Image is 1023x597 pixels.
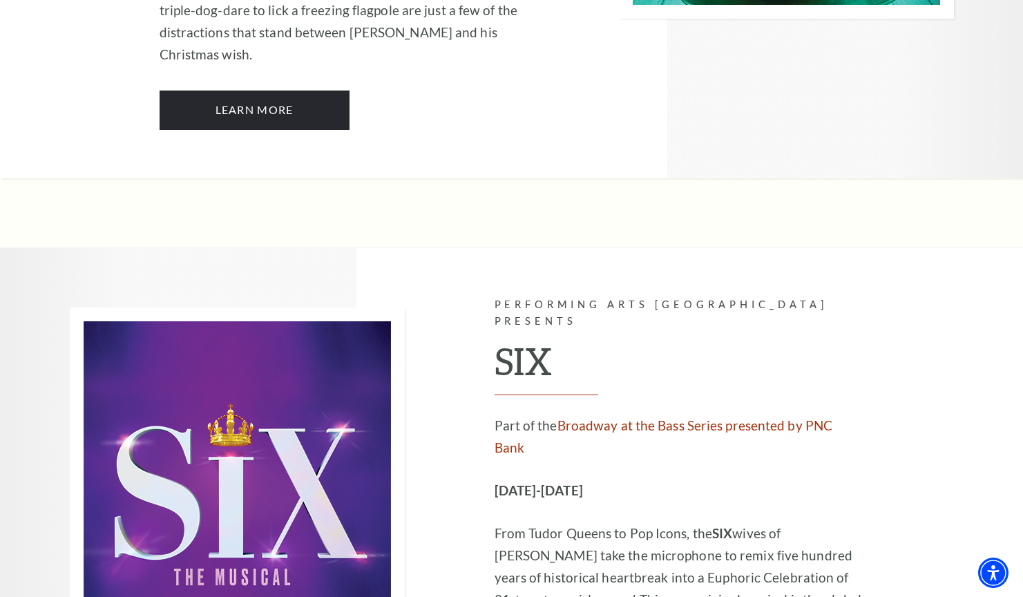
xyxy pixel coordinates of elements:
[495,482,583,498] strong: [DATE]-[DATE]
[495,415,864,459] p: Part of the
[978,558,1008,588] div: Accessibility Menu
[495,417,833,455] a: Broadway at the Bass Series presented by PNC Bank
[495,296,864,331] p: Performing Arts [GEOGRAPHIC_DATA] Presents
[712,525,732,541] strong: SIX
[160,91,350,129] a: Learn More A Christmas Story
[495,339,864,395] h2: SIX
